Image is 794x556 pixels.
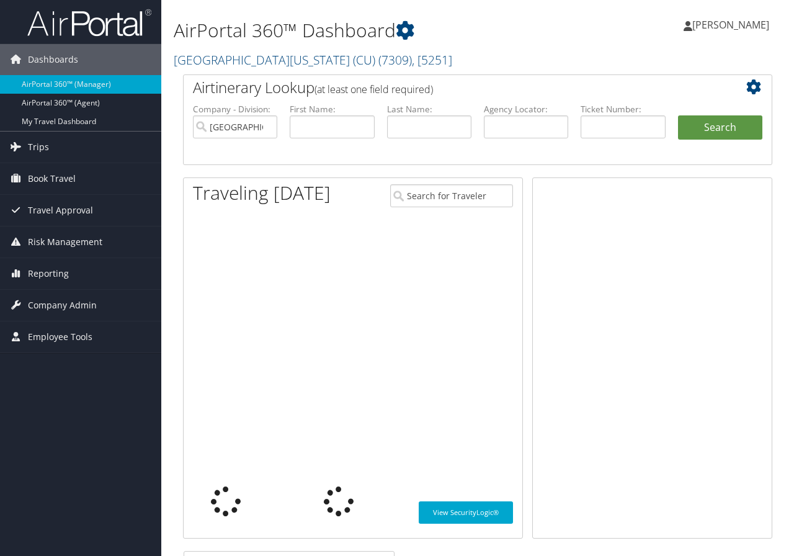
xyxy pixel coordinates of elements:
[692,18,769,32] span: [PERSON_NAME]
[27,8,151,37] img: airportal-logo.png
[28,132,49,163] span: Trips
[378,52,412,68] span: ( 7309 )
[390,184,512,207] input: Search for Traveler
[174,52,452,68] a: [GEOGRAPHIC_DATA][US_STATE] (CU)
[581,103,665,115] label: Ticket Number:
[412,52,452,68] span: , [ 5251 ]
[28,290,97,321] span: Company Admin
[28,195,93,226] span: Travel Approval
[484,103,568,115] label: Agency Locator:
[193,180,331,206] h1: Traveling [DATE]
[28,321,92,352] span: Employee Tools
[193,77,713,98] h2: Airtinerary Lookup
[28,258,69,289] span: Reporting
[419,501,513,524] a: View SecurityLogic®
[28,44,78,75] span: Dashboards
[678,115,762,140] button: Search
[28,163,76,194] span: Book Travel
[193,103,277,115] label: Company - Division:
[290,103,374,115] label: First Name:
[28,226,102,258] span: Risk Management
[387,103,471,115] label: Last Name:
[684,6,782,43] a: [PERSON_NAME]
[314,83,433,96] span: (at least one field required)
[174,17,579,43] h1: AirPortal 360™ Dashboard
